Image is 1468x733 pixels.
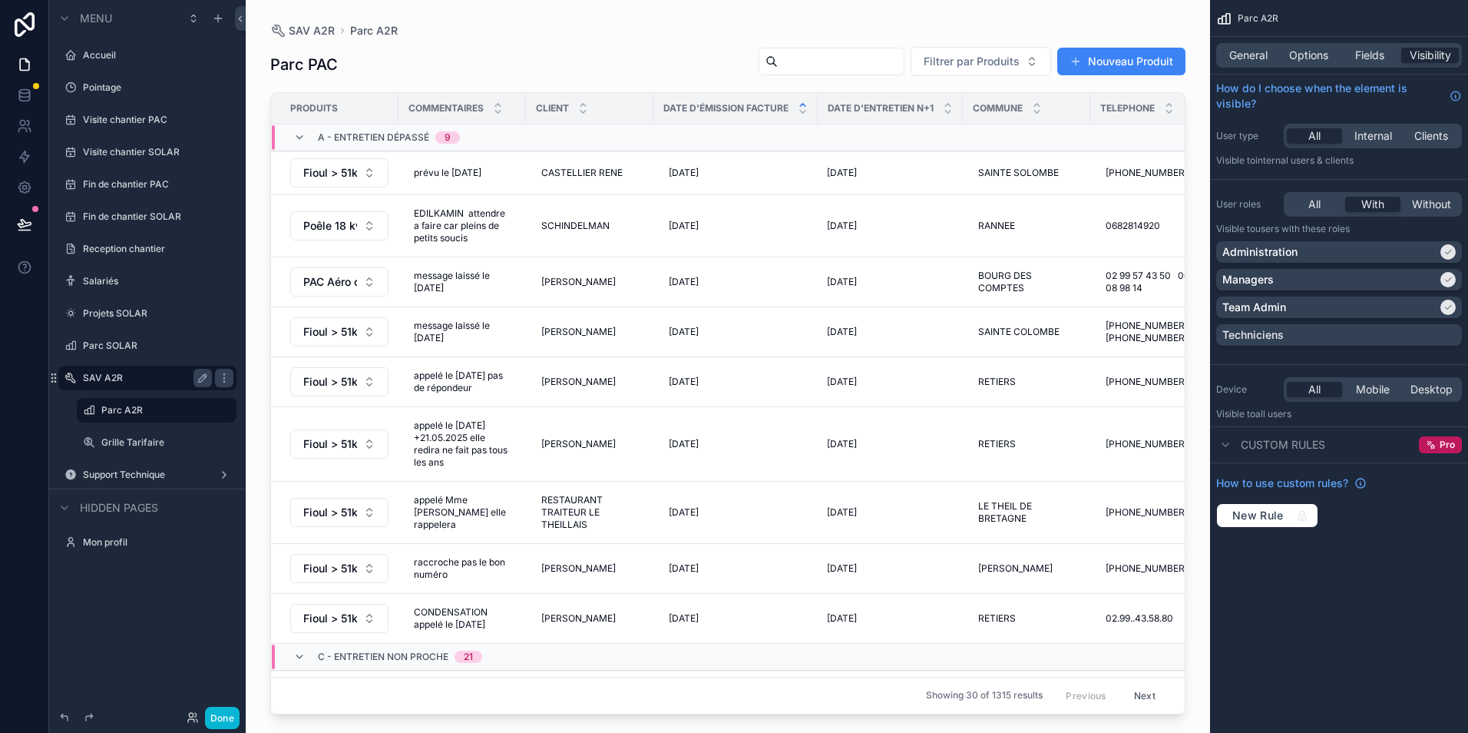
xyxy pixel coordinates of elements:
span: Telephone [1100,102,1155,114]
label: Support Technique [83,469,212,481]
span: Pro [1440,439,1455,451]
a: How to use custom rules? [1216,476,1367,491]
p: Administration [1222,244,1298,260]
div: 21 [464,651,473,663]
span: Showing 30 of 1315 results [926,690,1043,702]
button: Next [1123,684,1166,708]
label: Reception chantier [83,243,233,255]
span: How to use custom rules? [1216,476,1348,491]
label: Mon profil [83,536,233,549]
button: New Rule [1216,503,1318,528]
span: New Rule [1226,509,1290,522]
span: Internal [1354,128,1392,144]
span: Date d'émission facture [663,102,789,114]
span: With [1361,197,1384,212]
span: Internal users & clients [1255,154,1354,166]
span: All [1308,128,1321,144]
label: Salariés [83,275,233,287]
label: Parc SOLAR [83,340,233,352]
label: User roles [1216,198,1278,211]
label: Visite chantier SOLAR [83,146,233,158]
a: How do I choose when the element is visible? [1216,81,1462,111]
label: SAV A2R [83,372,206,384]
label: Accueil [83,49,233,61]
span: all users [1255,408,1291,420]
label: Fin de chantier PAC [83,178,233,191]
span: Users with these roles [1255,223,1350,234]
div: 9 [445,131,451,144]
span: Client [536,102,569,114]
span: General [1229,48,1268,63]
span: a - entretien dépassé [318,131,429,144]
span: Hidden pages [80,500,158,516]
p: Visible to [1216,223,1462,235]
span: Date d'entretien n+1 [828,102,934,114]
span: Visibility [1410,48,1451,63]
label: Device [1216,383,1278,396]
span: Clients [1414,128,1448,144]
span: Produits [290,102,338,114]
span: Commentaires [408,102,484,114]
button: Done [205,707,240,729]
span: Without [1412,197,1451,212]
label: Visite chantier PAC [83,114,233,126]
span: c - entretien non proche [318,651,448,663]
label: Pointage [83,81,233,94]
p: Visible to [1216,154,1462,167]
span: Custom rules [1241,437,1325,453]
label: Fin de chantier SOLAR [83,211,233,223]
span: Menu [80,11,112,26]
span: Parc A2R [1238,12,1278,25]
p: Visible to [1216,408,1462,420]
p: Techniciens [1222,327,1284,343]
label: Parc A2R [101,404,227,416]
span: All [1308,197,1321,212]
label: Grille Tarifaire [101,436,233,449]
p: Team Admin [1222,300,1286,315]
label: Projets SOLAR [83,307,233,320]
span: How do I choose when the element is visible? [1216,81,1443,111]
span: Desktop [1410,382,1453,397]
label: User type [1216,130,1278,142]
span: Options [1289,48,1328,63]
span: Mobile [1356,382,1390,397]
p: Managers [1222,272,1274,287]
span: Fields [1355,48,1384,63]
span: All [1308,382,1321,397]
span: Commune [973,102,1023,114]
